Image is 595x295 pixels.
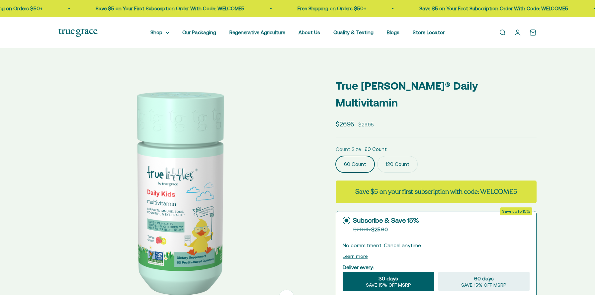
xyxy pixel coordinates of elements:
[298,30,320,35] a: About Us
[94,5,242,13] p: Save $5 on Your First Subscription Order With Code: WELCOME5
[358,121,374,129] compare-at-price: $29.95
[333,30,374,35] a: Quality & Testing
[296,6,364,11] a: Free Shipping on Orders $50+
[336,77,537,111] p: True [PERSON_NAME]® Daily Multivitamin
[336,119,354,129] sale-price: $26.95
[182,30,216,35] a: Our Packaging
[417,5,566,13] p: Save $5 on Your First Subscription Order With Code: WELCOME5
[413,30,445,35] a: Store Locator
[387,30,399,35] a: Blogs
[365,145,387,153] span: 60 Count
[150,29,169,37] summary: Shop
[229,30,285,35] a: Regenerative Agriculture
[355,187,517,196] strong: Save $5 on your first subscription with code: WELCOME5
[336,145,362,153] legend: Count Size:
